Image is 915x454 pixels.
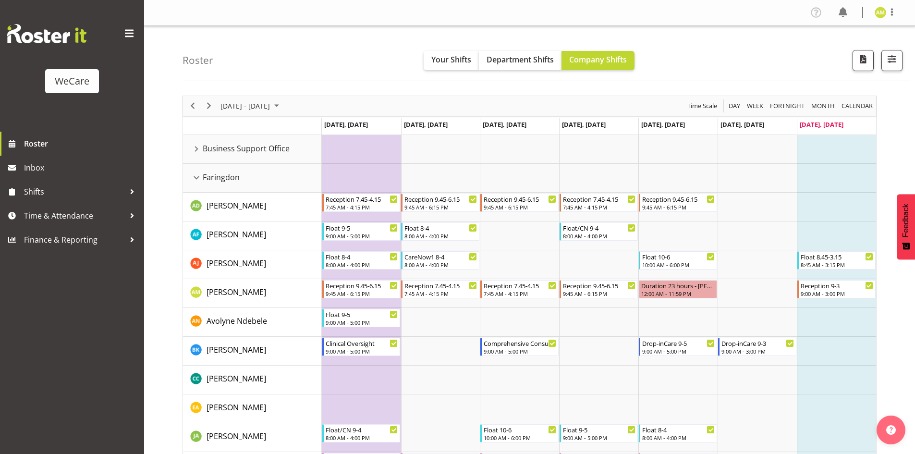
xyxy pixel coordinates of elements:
[207,373,266,384] a: [PERSON_NAME]
[563,434,635,442] div: 9:00 AM - 5:00 PM
[404,120,448,129] span: [DATE], [DATE]
[322,194,401,212] div: Aleea Devenport"s event - Reception 7.45-4.15 Begin From Monday, September 22, 2025 at 7:45:00 AM...
[207,258,266,269] span: [PERSON_NAME]
[24,184,125,199] span: Shifts
[207,286,266,298] a: [PERSON_NAME]
[404,261,477,269] div: 8:00 AM - 4:00 PM
[686,100,719,112] button: Time Scale
[326,309,398,319] div: Float 9-5
[479,51,561,70] button: Department Shifts
[183,394,322,423] td: Ena Advincula resource
[563,425,635,434] div: Float 9-5
[746,100,764,112] span: Week
[560,424,638,442] div: Jane Arps"s event - Float 9-5 Begin From Thursday, September 25, 2025 at 9:00:00 AM GMT+12:00 End...
[207,315,267,327] a: Avolyne Ndebele
[326,203,398,211] div: 7:45 AM - 4:15 PM
[404,223,477,233] div: Float 8-4
[322,309,401,327] div: Avolyne Ndebele"s event - Float 9-5 Begin From Monday, September 22, 2025 at 9:00:00 AM GMT+12:00...
[401,222,479,241] div: Alex Ferguson"s event - Float 8-4 Begin From Tuesday, September 23, 2025 at 8:00:00 AM GMT+12:00 ...
[424,51,479,70] button: Your Shifts
[484,281,556,290] div: Reception 7.45-4.15
[207,431,266,442] span: [PERSON_NAME]
[642,425,715,434] div: Float 8-4
[641,290,715,297] div: 12:00 AM - 11:59 PM
[220,100,271,112] span: [DATE] - [DATE]
[853,50,874,71] button: Download a PDF of the roster according to the set date range.
[326,281,398,290] div: Reception 9.45-6.15
[801,252,873,261] div: Float 8.45-3.15
[207,229,266,240] a: [PERSON_NAME]
[563,203,635,211] div: 7:45 AM - 4:15 PM
[183,279,322,308] td: Antonia Mao resource
[563,290,635,297] div: 9:45 AM - 6:15 PM
[201,96,217,116] div: next period
[484,347,556,355] div: 9:00 AM - 5:00 PM
[797,280,876,298] div: Antonia Mao"s event - Reception 9-3 Begin From Sunday, September 28, 2025 at 9:00:00 AM GMT+13:00...
[841,100,874,112] span: calendar
[562,120,606,129] span: [DATE], [DATE]
[326,290,398,297] div: 9:45 AM - 6:15 PM
[404,252,477,261] div: CareNow1 8-4
[563,232,635,240] div: 8:00 AM - 4:00 PM
[24,136,139,151] span: Roster
[183,366,322,394] td: Charlotte Courtney resource
[322,338,401,356] div: Brian Ko"s event - Clinical Oversight Begin From Monday, September 22, 2025 at 9:00:00 AM GMT+12:...
[207,287,266,297] span: [PERSON_NAME]
[183,135,322,164] td: Business Support Office resource
[639,424,717,442] div: Jane Arps"s event - Float 8-4 Begin From Friday, September 26, 2025 at 8:00:00 AM GMT+12:00 Ends ...
[24,209,125,223] span: Time & Attendance
[322,251,401,270] div: Amy Johannsen"s event - Float 8-4 Begin From Monday, September 22, 2025 at 8:00:00 AM GMT+12:00 E...
[404,281,477,290] div: Reception 7.45-4.15
[720,120,764,129] span: [DATE], [DATE]
[642,194,715,204] div: Reception 9.45-6.15
[642,261,715,269] div: 10:00 AM - 6:00 PM
[483,120,526,129] span: [DATE], [DATE]
[404,290,477,297] div: 7:45 AM - 4:15 PM
[401,251,479,270] div: Amy Johannsen"s event - CareNow1 8-4 Begin From Tuesday, September 23, 2025 at 8:00:00 AM GMT+12:...
[480,424,559,442] div: Jane Arps"s event - Float 10-6 Begin From Wednesday, September 24, 2025 at 10:00:00 AM GMT+12:00 ...
[203,172,240,183] span: Faringdon
[563,223,635,233] div: Float/CN 9-4
[7,24,86,43] img: Rosterit website logo
[480,194,559,212] div: Aleea Devenport"s event - Reception 9.45-6.15 Begin From Wednesday, September 24, 2025 at 9:45:00...
[639,194,717,212] div: Aleea Devenport"s event - Reception 9.45-6.15 Begin From Friday, September 26, 2025 at 9:45:00 AM...
[24,160,139,175] span: Inbox
[322,222,401,241] div: Alex Ferguson"s event - Float 9-5 Begin From Monday, September 22, 2025 at 9:00:00 AM GMT+12:00 E...
[326,425,398,434] div: Float/CN 9-4
[322,424,401,442] div: Jane Arps"s event - Float/CN 9-4 Begin From Monday, September 22, 2025 at 8:00:00 AM GMT+12:00 En...
[639,280,717,298] div: Antonia Mao"s event - Duration 23 hours - Antonia Mao Begin From Friday, September 26, 2025 at 12...
[326,347,398,355] div: 9:00 AM - 5:00 PM
[484,194,556,204] div: Reception 9.45-6.15
[326,232,398,240] div: 9:00 AM - 5:00 PM
[800,120,843,129] span: [DATE], [DATE]
[840,100,875,112] button: Month
[560,222,638,241] div: Alex Ferguson"s event - Float/CN 9-4 Begin From Thursday, September 25, 2025 at 8:00:00 AM GMT+12...
[801,281,873,290] div: Reception 9-3
[769,100,806,112] button: Fortnight
[560,280,638,298] div: Antonia Mao"s event - Reception 9.45-6.15 Begin From Thursday, September 25, 2025 at 9:45:00 AM G...
[183,193,322,221] td: Aleea Devenport resource
[207,344,266,356] a: [PERSON_NAME]
[484,425,556,434] div: Float 10-6
[326,223,398,233] div: Float 9-5
[563,281,635,290] div: Reception 9.45-6.15
[561,51,634,70] button: Company Shifts
[487,54,554,65] span: Department Shifts
[207,200,266,211] a: [PERSON_NAME]
[326,194,398,204] div: Reception 7.45-4.15
[186,100,199,112] button: Previous
[801,261,873,269] div: 8:45 AM - 3:15 PM
[207,344,266,355] span: [PERSON_NAME]
[641,120,685,129] span: [DATE], [DATE]
[769,100,805,112] span: Fortnight
[324,120,368,129] span: [DATE], [DATE]
[219,100,283,112] button: September 2025
[183,308,322,337] td: Avolyne Ndebele resource
[642,347,715,355] div: 9:00 AM - 5:00 PM
[641,281,715,290] div: Duration 23 hours - [PERSON_NAME]
[569,54,627,65] span: Company Shifts
[326,319,398,326] div: 9:00 AM - 5:00 PM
